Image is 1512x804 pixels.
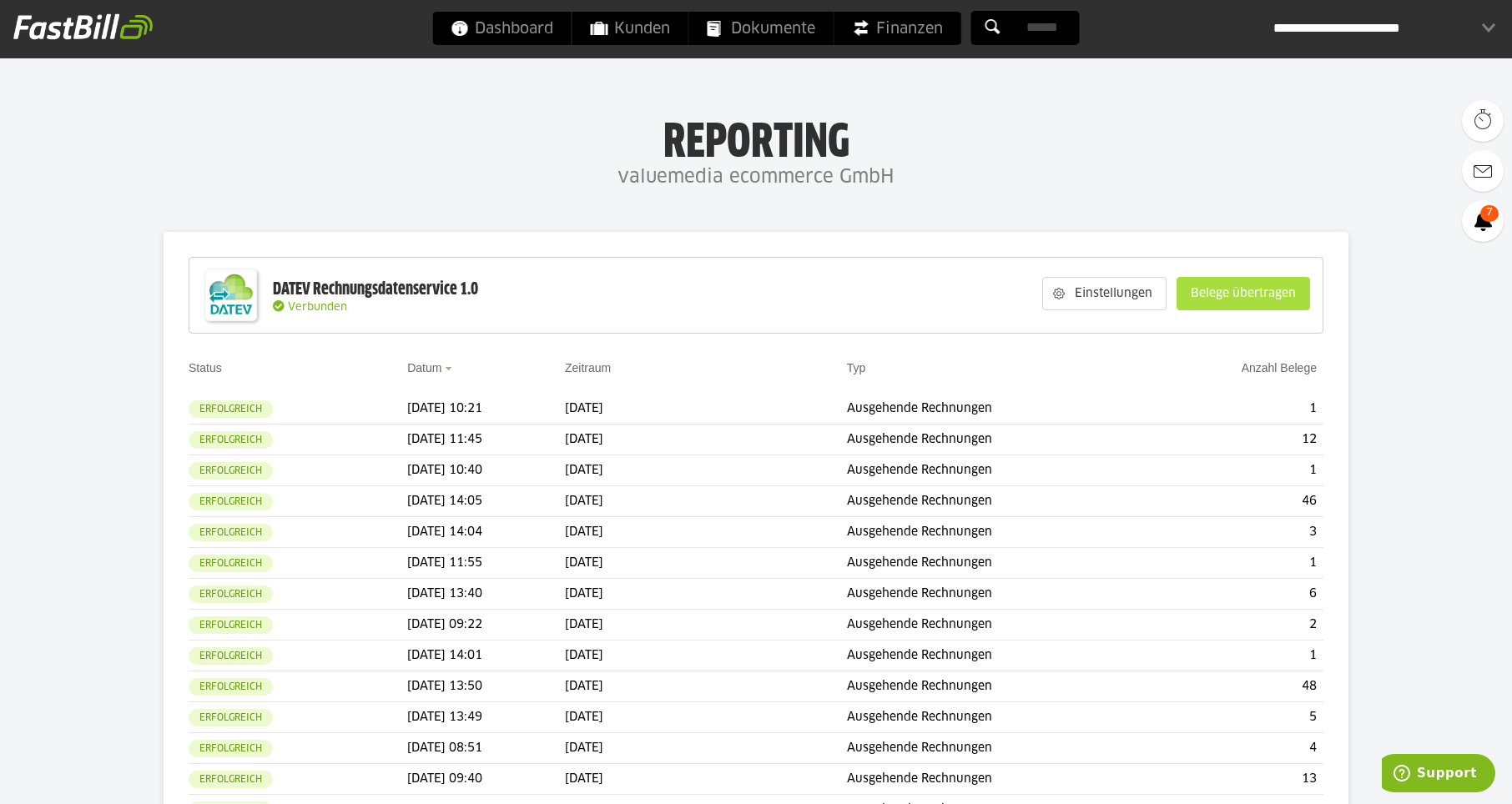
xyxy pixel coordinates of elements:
[407,702,565,733] td: [DATE] 13:49
[1152,425,1323,455] td: 12
[407,425,565,455] td: [DATE] 11:45
[189,493,273,510] sl-badge: Erfolgreich
[565,764,847,795] td: [DATE]
[273,279,478,300] div: DATEV Rechnungsdatenservice 1.0
[1152,764,1323,795] td: 13
[847,394,1152,425] td: Ausgehende Rechnungen
[407,455,565,486] td: [DATE] 10:40
[847,517,1152,548] td: Ausgehende Rechnungen
[189,524,273,541] sl-badge: Erfolgreich
[1152,548,1323,579] td: 1
[189,431,273,449] sl-badge: Erfolgreich
[847,579,1152,610] td: Ausgehende Rechnungen
[189,740,273,757] sl-badge: Erfolgreich
[407,394,565,425] td: [DATE] 10:21
[565,394,847,425] td: [DATE]
[189,361,222,374] a: Status
[189,555,273,572] sl-badge: Erfolgreich
[847,548,1152,579] td: Ausgehende Rechnungen
[407,641,565,671] td: [DATE] 14:01
[189,400,273,418] sl-badge: Erfolgreich
[407,517,565,548] td: [DATE] 14:04
[433,12,572,45] a: Dashboard
[288,302,347,313] span: Verbunden
[591,12,670,45] span: Kunden
[189,709,273,726] sl-badge: Erfolgreich
[407,579,565,610] td: [DATE] 13:40
[198,262,265,329] img: DATEV-Datenservice Logo
[1382,754,1495,796] iframe: Öffnet ein Widget, in dem Sie weitere Informationen finden
[1462,200,1504,242] a: 7
[853,12,943,45] span: Finanzen
[847,610,1152,641] td: Ausgehende Rechnungen
[1152,733,1323,764] td: 4
[1152,610,1323,641] td: 2
[834,12,961,45] a: Finanzen
[847,764,1152,795] td: Ausgehende Rechnungen
[167,118,1345,161] h1: Reporting
[445,367,456,370] img: sort_desc.gif
[565,671,847,702] td: [DATE]
[407,671,565,702] td: [DATE] 13:50
[565,702,847,733] td: [DATE]
[451,12,553,45] span: Dashboard
[407,610,565,641] td: [DATE] 09:22
[1480,205,1499,222] span: 7
[565,517,847,548] td: [DATE]
[407,733,565,764] td: [DATE] 08:51
[565,610,847,641] td: [DATE]
[689,12,834,45] a: Dokumente
[565,361,611,374] a: Zeitraum
[407,361,441,374] a: Datum
[565,733,847,764] td: [DATE]
[1152,486,1323,517] td: 46
[1152,641,1323,671] td: 1
[407,486,565,517] td: [DATE] 14:05
[847,733,1152,764] td: Ausgehende Rechnungen
[1152,702,1323,733] td: 5
[189,678,273,696] sl-badge: Erfolgreich
[847,641,1152,671] td: Ausgehende Rechnungen
[847,361,866,374] a: Typ
[565,486,847,517] td: [DATE]
[708,12,815,45] span: Dokumente
[1152,671,1323,702] td: 48
[565,641,847,671] td: [DATE]
[565,455,847,486] td: [DATE]
[1242,361,1317,374] a: Anzahl Belege
[847,425,1152,455] td: Ausgehende Rechnungen
[847,486,1152,517] td: Ausgehende Rechnungen
[565,579,847,610] td: [DATE]
[13,13,153,40] img: fastbill_logo_white.png
[1177,277,1310,310] sl-button: Belege übertragen
[189,771,273,788] sl-badge: Erfolgreich
[847,702,1152,733] td: Ausgehende Rechnungen
[572,12,688,45] a: Kunden
[1152,455,1323,486] td: 1
[1042,277,1167,310] sl-button: Einstellungen
[1152,394,1323,425] td: 1
[407,548,565,579] td: [DATE] 11:55
[565,425,847,455] td: [DATE]
[189,462,273,480] sl-badge: Erfolgreich
[1152,517,1323,548] td: 3
[407,764,565,795] td: [DATE] 09:40
[189,647,273,665] sl-badge: Erfolgreich
[565,548,847,579] td: [DATE]
[847,671,1152,702] td: Ausgehende Rechnungen
[189,616,273,634] sl-badge: Erfolgreich
[847,455,1152,486] td: Ausgehende Rechnungen
[1152,579,1323,610] td: 6
[189,585,273,603] sl-badge: Erfolgreich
